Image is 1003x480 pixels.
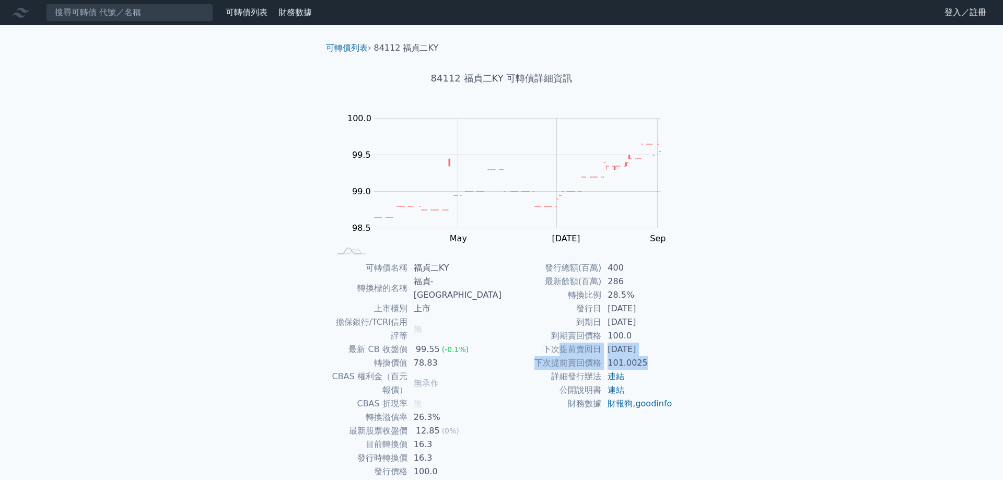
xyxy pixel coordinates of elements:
td: 轉換溢價率 [330,411,407,424]
span: 無 [414,324,422,334]
td: 福貞二KY [407,261,501,275]
td: 到期賣回價格 [501,329,601,343]
td: 財務數據 [501,397,601,411]
div: 聊天小工具 [951,430,1003,480]
tspan: [DATE] [552,233,580,243]
a: goodinfo [635,399,672,408]
li: › [326,42,371,54]
td: 28.5% [601,288,673,302]
span: (0%) [442,427,459,435]
input: 搜尋可轉債 代號／名稱 [46,4,213,21]
td: 286 [601,275,673,288]
td: 福貞-[GEOGRAPHIC_DATA] [407,275,501,302]
td: 100.0 [601,329,673,343]
td: 詳細發行辦法 [501,370,601,383]
td: 到期日 [501,315,601,329]
td: 16.3 [407,451,501,465]
td: [DATE] [601,343,673,356]
td: 轉換標的名稱 [330,275,407,302]
td: 78.83 [407,356,501,370]
td: [DATE] [601,315,673,329]
td: 100.0 [407,465,501,478]
td: 目前轉換價 [330,438,407,451]
td: 16.3 [407,438,501,451]
td: 最新餘額(百萬) [501,275,601,288]
td: 400 [601,261,673,275]
td: 最新股票收盤價 [330,424,407,438]
td: 101.0025 [601,356,673,370]
td: 轉換價值 [330,356,407,370]
iframe: Chat Widget [951,430,1003,480]
a: 可轉債列表 [226,7,267,17]
td: CBAS 權利金（百元報價） [330,370,407,397]
tspan: May [450,233,467,243]
td: 可轉債名稱 [330,261,407,275]
tspan: 98.5 [352,223,371,233]
tspan: Sep [650,233,666,243]
a: 連結 [608,385,624,395]
span: 無承作 [414,378,439,388]
td: 發行日 [501,302,601,315]
td: 下次提前賣回日 [501,343,601,356]
tspan: 99.0 [352,186,371,196]
div: 99.55 [414,343,442,356]
td: 最新 CB 收盤價 [330,343,407,356]
li: 84112 福貞二KY [374,42,439,54]
td: , [601,397,673,411]
h1: 84112 福貞二KY 可轉債詳細資訊 [318,71,685,86]
td: 擔保銀行/TCRI信用評等 [330,315,407,343]
td: CBAS 折現率 [330,397,407,411]
a: 可轉債列表 [326,43,368,53]
td: 上市 [407,302,501,315]
a: 登入／註冊 [936,4,995,21]
a: 財報狗 [608,399,633,408]
span: 無 [414,399,422,408]
a: 連結 [608,371,624,381]
tspan: 99.5 [352,150,371,160]
td: 26.3% [407,411,501,424]
div: 12.85 [414,424,442,438]
td: 發行總額(百萬) [501,261,601,275]
td: 發行價格 [330,465,407,478]
td: 上市櫃別 [330,302,407,315]
g: Chart [342,113,677,243]
td: 發行時轉換價 [330,451,407,465]
td: 下次提前賣回價格 [501,356,601,370]
td: 轉換比例 [501,288,601,302]
td: [DATE] [601,302,673,315]
td: 公開說明書 [501,383,601,397]
tspan: 100.0 [347,113,371,123]
span: (-0.1%) [442,345,469,354]
a: 財務數據 [278,7,312,17]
